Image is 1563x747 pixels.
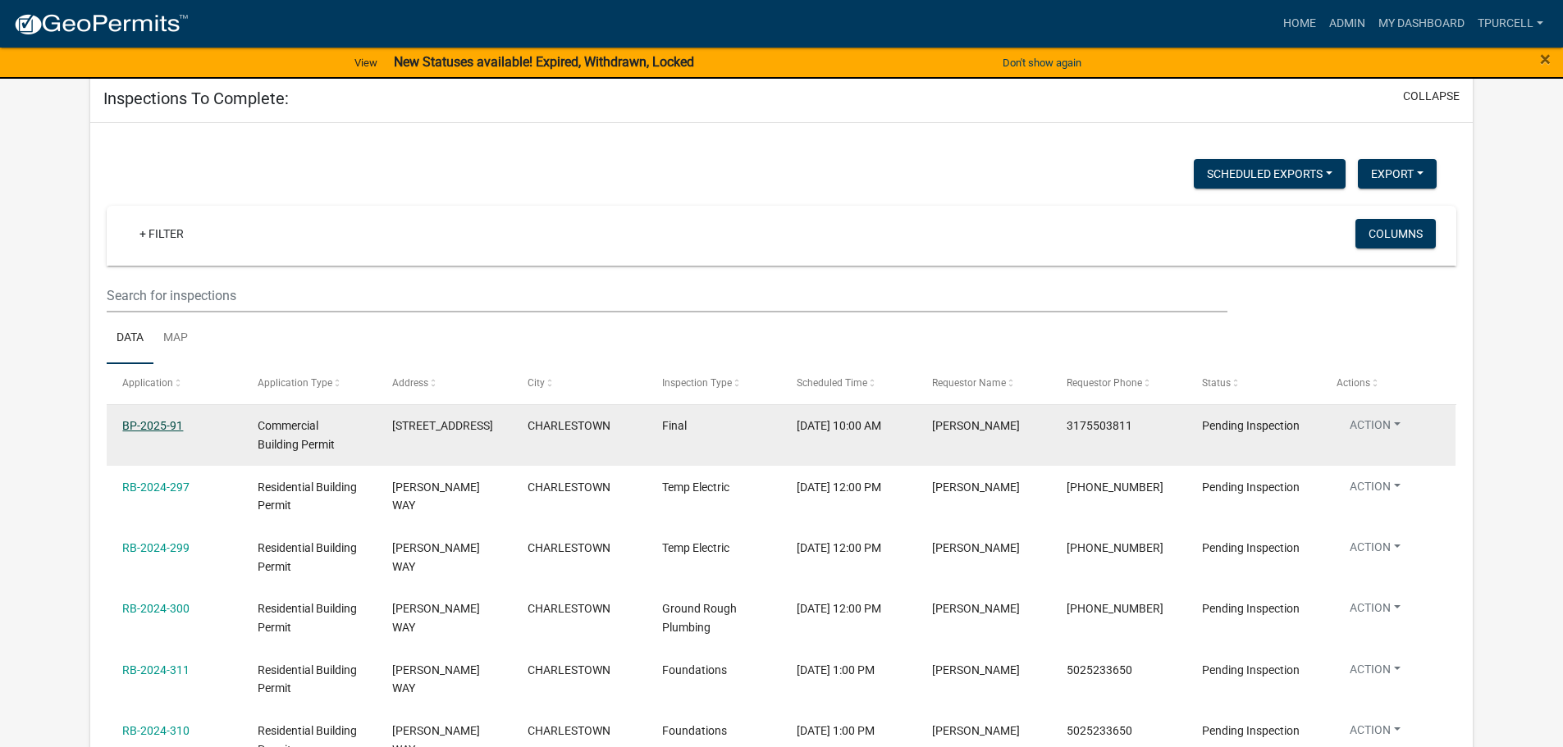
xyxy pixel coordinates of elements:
[528,663,610,676] span: CHARLESTOWN
[107,312,153,365] a: Data
[242,364,377,403] datatable-header-cell: Application Type
[528,602,610,615] span: CHARLESTOWN
[122,724,190,737] a: RB-2024-310
[797,724,875,737] span: 08/22/2025, 1:00 PM
[932,481,1020,494] span: Rob Kaberle
[528,481,610,494] span: CHARLESTOWN
[1540,48,1551,71] span: ×
[1337,661,1414,685] button: Action
[528,541,610,554] span: CHARLESTOWN
[781,364,916,403] datatable-header-cell: Scheduled Time
[1067,541,1163,554] span: 502-641-9552
[107,279,1227,312] input: Search for inspections
[348,49,384,76] a: View
[662,419,687,432] span: Final
[1337,599,1414,623] button: Action
[392,419,493,432] span: 603 MARKET STREET
[797,663,875,676] span: 08/22/2025, 1:00 PM
[122,602,190,615] a: RB-2024-300
[662,541,729,554] span: Temp Electric
[647,364,781,403] datatable-header-cell: Inspection Type
[797,377,867,389] span: Scheduled Time
[1355,219,1436,248] button: Columns
[1358,159,1437,189] button: Export
[1202,724,1300,737] span: Pending Inspection
[258,419,335,451] span: Commercial Building Permit
[258,541,357,573] span: Residential Building Permit
[797,602,881,615] span: 08/22/2025, 12:00 PM
[797,419,881,432] span: 08/20/2025, 10:00 AM
[258,377,332,389] span: Application Type
[662,481,729,494] span: Temp Electric
[1067,419,1132,432] span: 3175503811
[122,481,190,494] a: RB-2024-297
[1067,724,1132,737] span: 5025233650
[932,663,1020,676] span: Tubby Purcell
[258,481,357,512] span: Residential Building Permit
[662,377,732,389] span: Inspection Type
[511,364,646,403] datatable-header-cell: City
[1337,377,1370,389] span: Actions
[1067,481,1163,494] span: 502-641-9552
[107,364,241,403] datatable-header-cell: Application
[1202,481,1300,494] span: Pending Inspection
[932,724,1020,737] span: Tubby Purcell
[797,481,881,494] span: 08/20/2025, 12:00 PM
[1337,478,1414,502] button: Action
[394,54,694,70] strong: New Statuses available! Expired, Withdrawn, Locked
[392,377,428,389] span: Address
[662,663,727,676] span: Foundations
[122,419,183,432] a: BP-2025-91
[916,364,1051,403] datatable-header-cell: Requestor Name
[153,312,198,365] a: Map
[1202,602,1300,615] span: Pending Inspection
[122,377,173,389] span: Application
[392,481,480,512] span: JACKSON WAY
[1067,377,1142,389] span: Requestor Phone
[932,602,1020,615] span: Rob Kaberle
[1067,602,1163,615] span: 502-641-9552
[996,49,1088,76] button: Don't show again
[1540,49,1551,69] button: Close
[1471,8,1550,39] a: Tpurcell
[392,541,480,573] span: JACKSON WAY
[1202,377,1231,389] span: Status
[1337,417,1414,440] button: Action
[258,602,357,634] span: Residential Building Permit
[1194,159,1346,189] button: Scheduled Exports
[1323,8,1372,39] a: Admin
[528,377,545,389] span: City
[1337,722,1414,745] button: Action
[126,219,197,248] a: + Filter
[932,541,1020,554] span: Rob Kaberle
[122,663,190,676] a: RB-2024-311
[1321,364,1456,403] datatable-header-cell: Actions
[1202,419,1300,432] span: Pending Inspection
[258,663,357,695] span: Residential Building Permit
[1186,364,1320,403] datatable-header-cell: Status
[662,724,727,737] span: Foundations
[1403,88,1460,105] button: collapse
[1337,539,1414,563] button: Action
[377,364,511,403] datatable-header-cell: Address
[662,602,737,634] span: Ground Rough Plumbing
[1051,364,1186,403] datatable-header-cell: Requestor Phone
[392,663,480,695] span: JACKSON WAY
[1202,663,1300,676] span: Pending Inspection
[528,419,610,432] span: CHARLESTOWN
[528,724,610,737] span: CHARLESTOWN
[392,602,480,634] span: JACKSON WAY
[1067,663,1132,676] span: 5025233650
[1372,8,1471,39] a: My Dashboard
[122,541,190,554] a: RB-2024-299
[932,419,1020,432] span: Jon Nething
[797,541,881,554] span: 08/22/2025, 12:00 PM
[932,377,1006,389] span: Requestor Name
[1277,8,1323,39] a: Home
[103,89,289,108] h5: Inspections To Complete:
[1202,541,1300,554] span: Pending Inspection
